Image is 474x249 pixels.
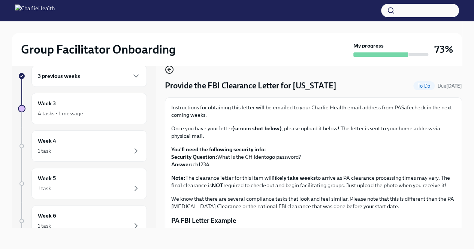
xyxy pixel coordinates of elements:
strong: likely take weeks [273,174,316,181]
h6: Week 5 [38,174,56,182]
strong: My progress [353,42,384,49]
p: Once you have your letter , please upload it below! The letter is sent to your home address via p... [171,125,456,140]
h3: 73% [434,43,453,56]
h4: Provide the FBI Clearance Letter for [US_STATE] [165,80,336,91]
strong: Security Question: [171,154,217,160]
strong: [DATE] [446,83,462,89]
strong: NOT [212,182,223,189]
p: We know that there are several compliance tasks that look and feel similar. Please note that this... [171,195,456,210]
div: 1 task [38,147,51,155]
h6: Week 3 [38,99,56,107]
h2: Group Facilitator Onboarding [21,42,176,57]
a: Week 51 task [18,168,147,199]
img: CharlieHealth [15,4,55,16]
strong: You'll need the following security info: [171,146,266,153]
div: 4 tasks • 1 message [38,110,83,117]
div: 3 previous weeks [31,65,147,87]
p: Instructions for obtaining this letter will be emailed to your Charlie Health email address from ... [171,104,456,119]
a: Week 41 task [18,130,147,162]
h6: 3 previous weeks [38,72,80,80]
h6: Week 4 [38,137,56,145]
span: October 28th, 2025 08:00 [438,82,462,89]
span: To Do [413,83,435,89]
h6: Week 6 [38,212,56,220]
strong: (screen shot below) [232,125,281,132]
p: The clearance letter for this item will to arrive as PA clearance processing times may vary. The ... [171,174,456,189]
span: Due [438,83,462,89]
strong: Note: [171,174,185,181]
a: Week 34 tasks • 1 message [18,93,147,124]
a: Week 61 task [18,205,147,237]
p: What is the CH Identogo password? ch1234 [171,146,456,168]
div: 1 task [38,185,51,192]
p: PA FBI Letter Example [171,216,456,225]
div: 1 task [38,222,51,230]
strong: Answer: [171,161,193,168]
